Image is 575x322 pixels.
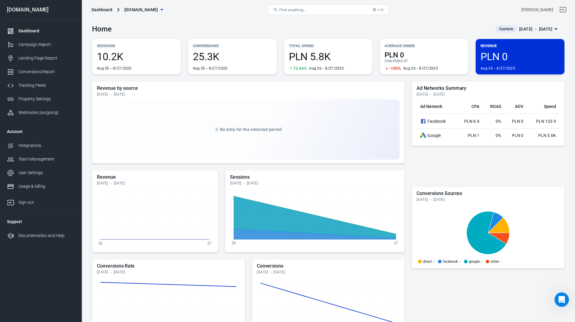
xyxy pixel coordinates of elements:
[385,59,393,63] span: CPA :
[536,119,556,124] span: PLN 133.9
[2,124,79,139] li: Account
[18,28,75,34] div: Dashboard
[97,85,400,91] h5: Revenue by source
[17,3,27,13] img: Profile image for AnyTrack
[5,59,116,73] div: Jose says…
[97,92,400,97] div: [DATE] － [DATE]
[2,214,79,229] li: Support
[122,4,165,15] button: [DOMAIN_NAME]
[417,85,560,91] h5: Ad Networks Summary
[491,24,564,34] button: Custom[DATE] － [DATE]
[385,51,464,59] span: PLN 0
[420,118,426,125] svg: Facebook Ads
[18,60,24,66] img: Profile image for Jose
[104,196,113,205] button: Send a message…
[420,132,452,138] div: Google
[193,66,228,71] div: Aug 26－8/27/2025
[2,92,79,106] a: Property Settings
[2,51,79,65] a: Landing Page Report
[207,241,212,245] tspan: 27
[19,198,24,203] button: Gif picker
[18,170,75,176] div: User Settings
[18,156,75,162] div: Team Management
[97,174,213,180] h5: Revenue
[97,51,176,62] span: 10.2K
[554,292,569,307] iframe: Intercom live chat
[420,118,452,125] div: Facebook
[10,76,94,124] div: Hello [PERSON_NAME], ​Thank you for your request, your email has been added to this , you'll be n...
[289,51,368,62] span: PLN 5.8K
[2,7,79,12] div: [DOMAIN_NAME]
[469,260,480,263] p: google
[505,99,527,114] th: AOV
[521,7,553,13] div: Account id: o4XwCY9M
[18,183,75,190] div: Usage & billing
[556,2,570,17] a: Sign out
[538,133,556,138] span: PLN 5.6K
[193,51,272,62] span: 25.3K
[481,66,515,71] div: Aug 26－8/27/2025
[464,119,479,124] span: PLN 0.4
[372,8,384,12] div: ⌘ + K
[97,270,240,275] div: [DATE] － [DATE]
[2,24,79,38] a: Dashboard
[423,260,432,263] p: direct
[97,66,132,71] div: Aug 26－8/27/2025
[106,2,117,13] div: Close
[10,128,59,132] div: [PERSON_NAME] • 15h ago
[490,260,499,263] p: other
[22,35,116,54] div: Please create an integration with Pinterest.
[230,181,400,186] div: [DATE] － [DATE]
[394,241,398,245] tspan: 27
[2,38,79,51] a: Campaign Report
[29,6,51,10] h1: AnyTrack
[26,60,60,65] b: [PERSON_NAME]
[497,26,516,32] span: Custom
[18,109,75,116] div: Webhooks (outgoing)
[2,65,79,79] a: Conversions Report
[519,25,552,33] div: [DATE] － [DATE]
[393,59,408,63] span: PLN 0.37
[29,198,34,203] button: Upload attachment
[496,133,501,138] span: 0%
[26,60,103,65] div: joined the conversation
[97,43,176,49] p: Sessions
[97,181,213,186] div: [DATE] － [DATE]
[2,79,79,92] a: Tracking Pixels
[18,55,75,61] div: Landing Page Report
[4,2,15,14] button: go back
[232,241,236,245] tspan: 26
[483,99,505,114] th: ROAS
[512,133,523,138] span: PLN 0
[18,199,75,206] div: Sign out
[527,99,560,114] th: Spend
[389,66,401,70] span: -100%
[18,69,75,75] div: Conversions Report
[417,190,560,197] h5: Conversions Sources
[417,92,560,97] div: [DATE] － [DATE]
[5,73,99,127] div: Hello [PERSON_NAME],​Thank you for your request, your email has been added to thisfeature request...
[2,166,79,180] a: User Settings
[5,185,116,196] textarea: Message…
[97,263,240,269] h5: Conversions Rate
[91,7,112,13] div: Dashboard
[92,25,112,33] h3: Home
[257,263,400,269] h5: Conversions
[309,66,344,71] div: Aug 26－8/27/2025
[443,260,458,263] p: facebook
[468,133,479,138] span: PLN 1
[18,82,75,89] div: Tracking Pixels
[58,88,91,93] a: feature request
[417,99,456,114] th: Ad Network
[18,41,75,48] div: Campaign Report
[456,99,483,114] th: CPA
[5,73,116,141] div: Jose says…
[481,260,482,263] span: -
[9,198,14,203] button: Emoji picker
[94,2,106,14] button: Home
[500,260,501,263] span: -
[124,6,158,14] span: mamabrum.eu
[279,8,307,12] span: Find anything...
[2,152,79,166] a: Team Management
[289,43,368,49] p: Total Spend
